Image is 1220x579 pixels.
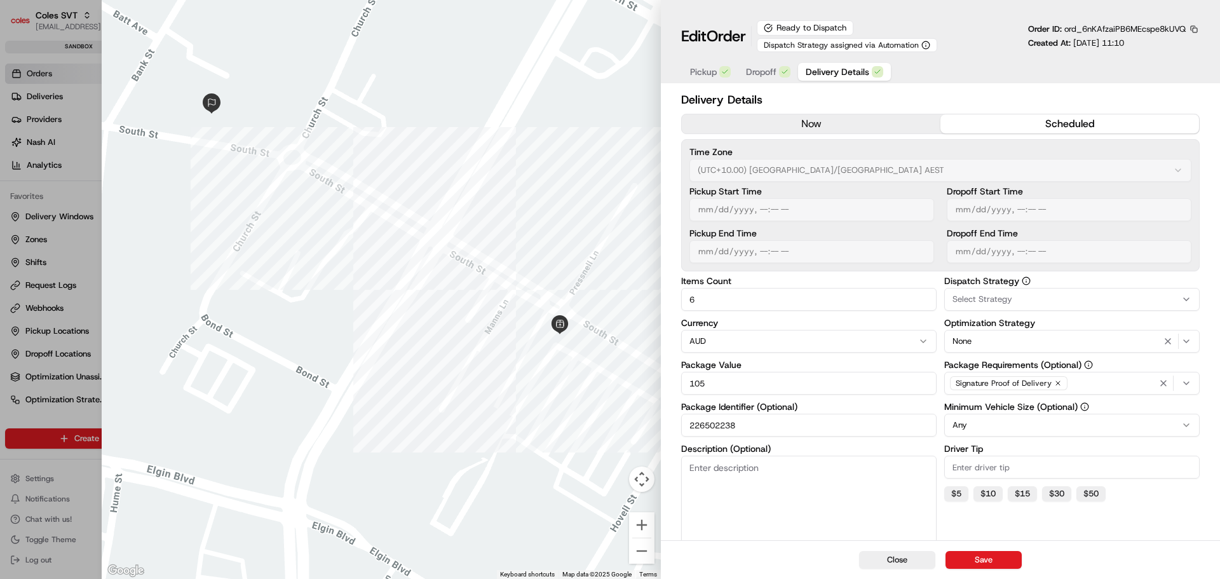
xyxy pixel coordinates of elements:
button: Save [945,551,1022,569]
button: Keyboard shortcuts [500,570,555,579]
label: Dispatch Strategy [944,276,1200,285]
a: Powered byPylon [90,215,154,225]
span: Select Strategy [952,294,1012,305]
input: Enter package value [681,372,937,395]
div: Start new chat [43,121,208,134]
p: Created At: [1028,37,1124,49]
button: Dispatch Strategy [1022,276,1031,285]
button: Signature Proof of Delivery [944,372,1200,395]
button: Start new chat [216,125,231,140]
label: Minimum Vehicle Size (Optional) [944,402,1200,411]
span: Pickup [690,65,717,78]
a: Open this area in Google Maps (opens a new window) [105,562,147,579]
label: Package Value [681,360,937,369]
span: Delivery Details [806,65,869,78]
span: Pylon [126,215,154,225]
label: Pickup End Time [689,229,934,238]
label: Description (Optional) [681,444,937,453]
span: ord_6nKAfzaiPB6MEcspe8kUVQ [1064,24,1186,34]
button: $15 [1008,486,1037,501]
span: API Documentation [120,184,204,197]
button: $50 [1076,486,1106,501]
button: $10 [973,486,1003,501]
label: Time Zone [689,147,1191,156]
button: $5 [944,486,968,501]
div: Ready to Dispatch [757,20,853,36]
label: Dropoff Start Time [947,187,1191,196]
button: Close [859,551,935,569]
span: None [952,336,972,347]
h1: Edit [681,26,746,46]
button: Dispatch Strategy assigned via Automation [757,38,937,52]
button: Minimum Vehicle Size (Optional) [1080,402,1089,411]
label: Dropoff End Time [947,229,1191,238]
button: Package Requirements (Optional) [1084,360,1093,369]
input: Enter package identifier [681,414,937,437]
span: Signature Proof of Delivery [956,378,1052,388]
span: Dropoff [746,65,776,78]
span: Map data ©2025 Google [562,571,632,578]
button: Map camera controls [629,467,654,492]
button: $30 [1042,486,1071,501]
input: Enter driver tip [944,456,1200,479]
button: Zoom out [629,538,654,564]
span: [DATE] 11:10 [1073,37,1124,48]
p: Welcome 👋 [13,51,231,71]
span: Order [707,26,746,46]
div: We're available if you need us! [43,134,161,144]
button: now [682,114,940,133]
label: Items Count [681,276,937,285]
button: Select Strategy [944,288,1200,311]
button: None [944,330,1200,353]
img: 1736555255976-a54dd68f-1ca7-489b-9aae-adbdc363a1c4 [13,121,36,144]
a: 📗Knowledge Base [8,179,102,202]
a: Terms (opens in new tab) [639,571,657,578]
img: Google [105,562,147,579]
label: Optimization Strategy [944,318,1200,327]
label: Currency [681,318,937,327]
span: Dispatch Strategy assigned via Automation [764,40,919,50]
button: Zoom in [629,512,654,538]
a: 💻API Documentation [102,179,209,202]
button: scheduled [940,114,1199,133]
label: Driver Tip [944,444,1200,453]
label: Package Identifier (Optional) [681,402,937,411]
p: Order ID: [1028,24,1186,35]
img: Nash [13,13,38,38]
input: Clear [33,82,210,95]
div: 📗 [13,186,23,196]
span: Knowledge Base [25,184,97,197]
input: Enter items count [681,288,937,311]
h2: Delivery Details [681,91,1200,109]
div: 💻 [107,186,118,196]
label: Package Requirements (Optional) [944,360,1200,369]
label: Pickup Start Time [689,187,934,196]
